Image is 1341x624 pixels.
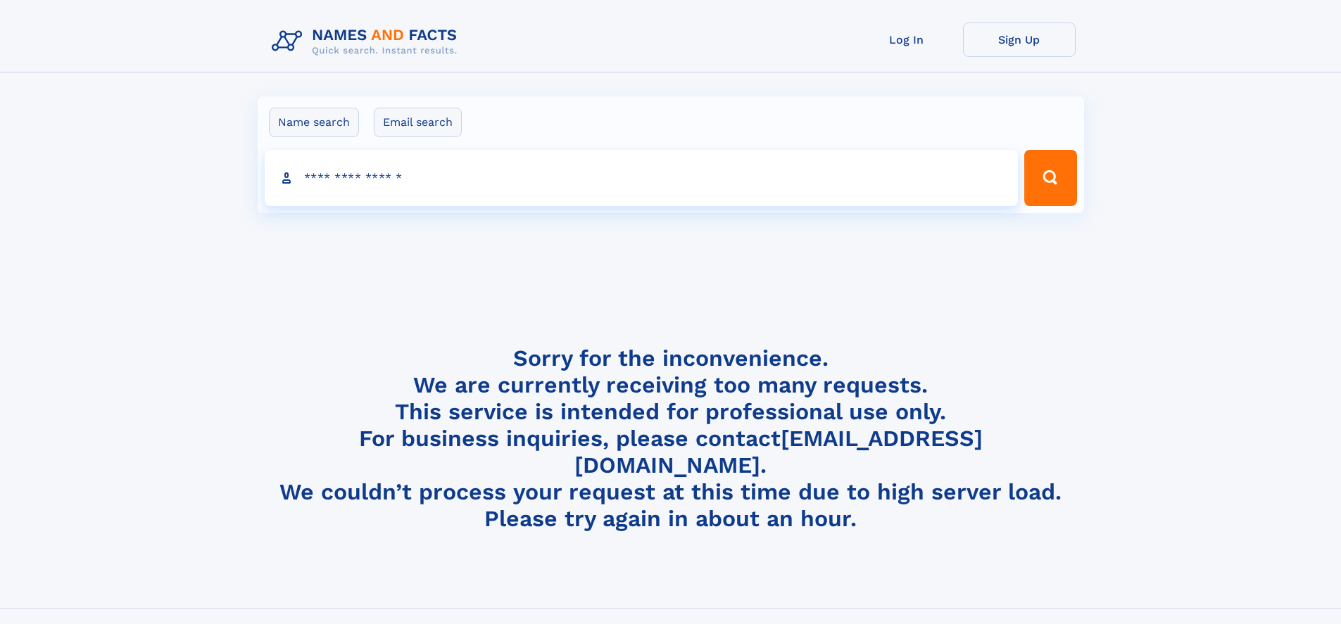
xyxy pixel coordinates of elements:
[265,150,1019,206] input: search input
[266,345,1076,533] h4: Sorry for the inconvenience. We are currently receiving too many requests. This service is intend...
[269,108,359,137] label: Name search
[963,23,1076,57] a: Sign Up
[1024,150,1076,206] button: Search Button
[574,425,983,478] a: [EMAIL_ADDRESS][DOMAIN_NAME]
[266,23,469,61] img: Logo Names and Facts
[850,23,963,57] a: Log In
[374,108,462,137] label: Email search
